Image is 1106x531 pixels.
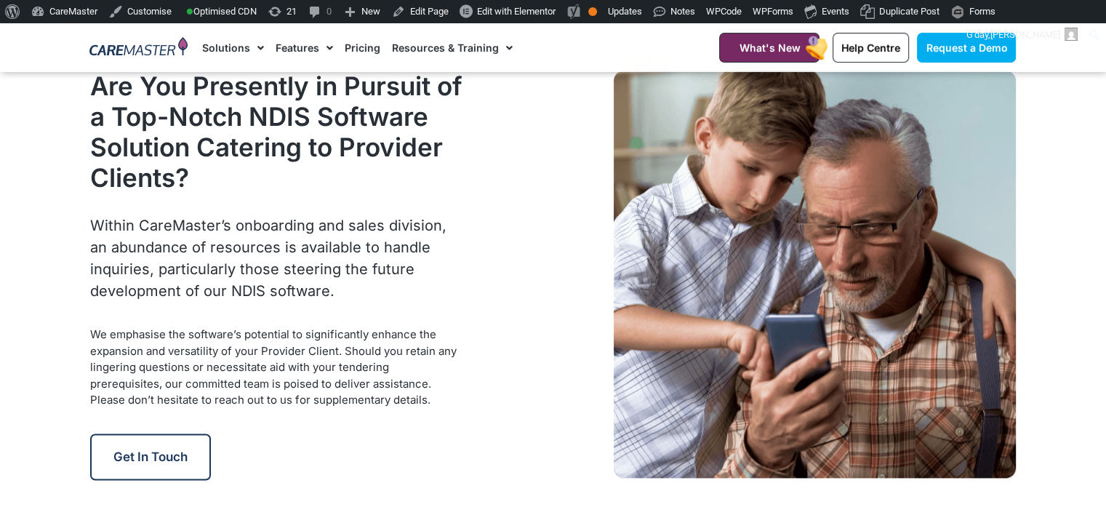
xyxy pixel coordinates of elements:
img: CareMaster Logo [89,37,188,59]
span: Get in Touch [113,450,188,464]
span: What's New [739,41,800,54]
a: Get in Touch [90,434,211,480]
a: Pricing [345,23,380,72]
span: Within CareMaster’s onboarding and sales division, an abundance of resources is available to hand... [90,217,446,300]
span: Request a Demo [926,41,1007,54]
div: OK [588,7,597,16]
h2: Are You Presently in Pursuit of a Top-Notch NDIS Software Solution Catering to Provider Clients? [90,71,464,193]
a: Features [276,23,333,72]
a: Help Centre [833,33,909,63]
span: Edit with Elementor [477,6,556,17]
img: CareMaster's NDIS CRM is a versatile program that simplifies accounting, payroll, award interpret... [614,71,1016,478]
a: G'day, [961,23,1083,47]
span: We emphasise the software’s potential to significantly enhance the expansion and versatility of y... [90,327,457,407]
span: Help Centre [841,41,900,54]
a: Request a Demo [917,33,1016,63]
a: Resources & Training [392,23,513,72]
span: [PERSON_NAME] [990,29,1060,40]
a: What's New [719,33,820,63]
nav: Menu [202,23,684,72]
a: Solutions [202,23,264,72]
